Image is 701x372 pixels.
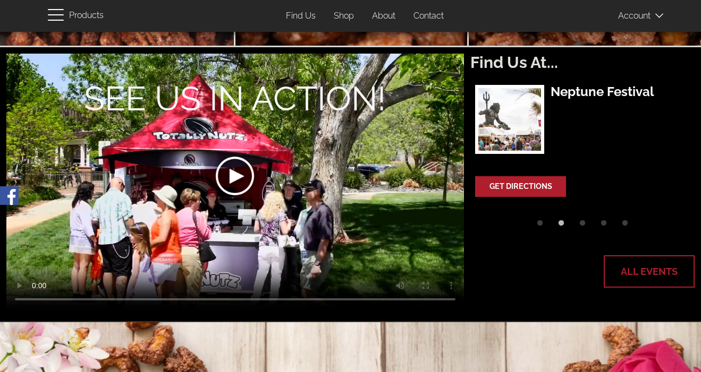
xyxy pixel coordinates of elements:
img: The boardwalk Neptune statute behind local business display tents with festival participants brow... [475,85,544,154]
a: Get Directions [476,177,565,196]
button: 2 of 5 [553,218,569,234]
a: Shop [326,6,362,27]
a: About [364,6,403,27]
span: Products [69,8,104,23]
button: 1 of 5 [532,218,548,234]
a: Contact [406,6,452,27]
a: Find Us [278,6,324,27]
button: 5 of 5 [617,218,633,234]
a: All Events [605,256,694,287]
a: The boardwalk Neptune statute behind local business display tents with festival participants brow... [475,85,685,159]
button: 4 of 5 [596,218,612,234]
h2: Find Us At... [470,54,695,71]
button: 3 of 5 [575,218,590,234]
h3: Neptune Festival [551,85,683,99]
